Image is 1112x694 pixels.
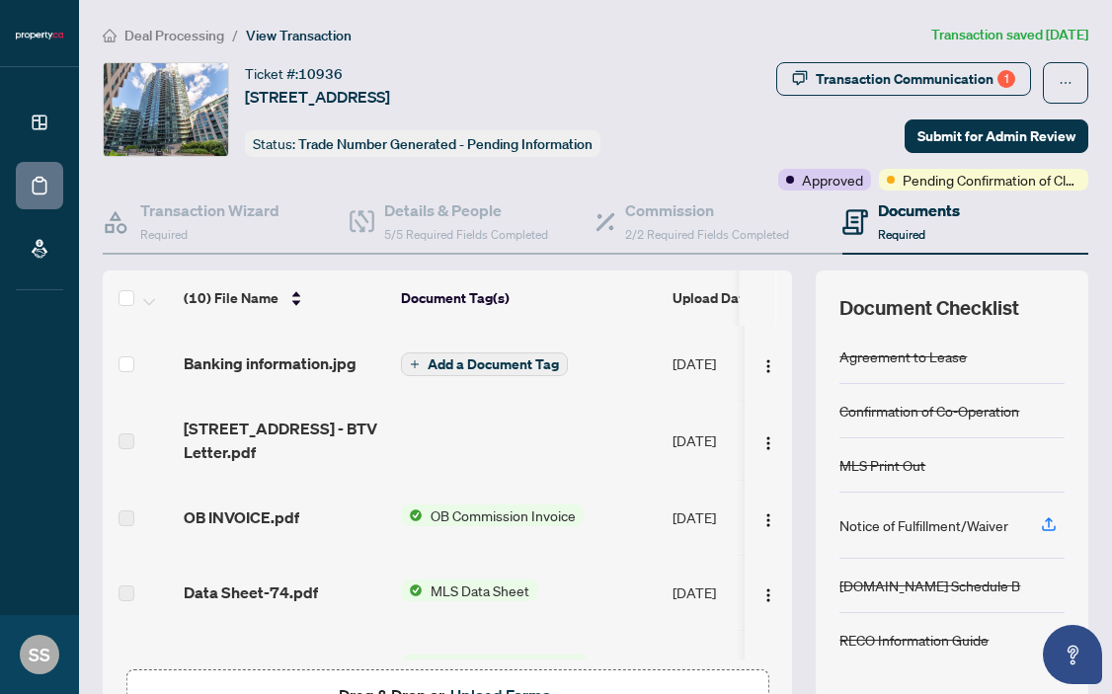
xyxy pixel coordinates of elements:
[753,501,784,533] button: Logo
[245,130,600,157] div: Status:
[384,198,548,222] h4: Details & People
[423,655,588,676] span: RECO Information Guide
[760,587,776,603] img: Logo
[839,629,989,651] div: RECO Information Guide
[423,504,584,526] span: OB Commission Invoice
[176,270,393,326] th: (10) File Name
[298,135,593,153] span: Trade Number Generated - Pending Information
[760,512,776,528] img: Logo
[905,119,1088,153] button: Submit for Admin Review
[665,555,803,630] td: [DATE]
[401,351,568,377] button: Add a Document Tag
[103,29,117,42] span: home
[184,351,357,375] span: Banking information.jpg
[753,347,784,379] button: Logo
[401,655,423,676] img: Status Icon
[184,417,385,464] span: [STREET_ADDRESS] - BTV Letter.pdf
[665,480,803,555] td: [DATE]
[839,454,925,476] div: MLS Print Out
[878,198,960,222] h4: Documents
[124,27,224,44] span: Deal Processing
[184,287,278,309] span: (10) File Name
[245,85,390,109] span: [STREET_ADDRESS]
[16,30,63,41] img: logo
[997,70,1015,88] div: 1
[931,24,1088,46] article: Transaction saved [DATE]
[665,326,803,401] td: [DATE]
[401,504,584,526] button: Status IconOB Commission Invoice
[802,169,863,191] span: Approved
[184,580,318,604] span: Data Sheet-74.pdf
[401,579,423,601] img: Status Icon
[917,120,1075,152] span: Submit for Admin Review
[140,198,279,222] h4: Transaction Wizard
[839,514,1008,536] div: Notice of Fulfillment/Waiver
[839,575,1020,596] div: [DOMAIN_NAME] Schedule B
[903,169,1080,191] span: Pending Confirmation of Closing
[753,652,784,683] button: Logo
[401,655,588,676] button: Status IconRECO Information Guide
[753,424,784,456] button: Logo
[428,357,559,371] span: Add a Document Tag
[625,198,789,222] h4: Commission
[384,227,548,242] span: 5/5 Required Fields Completed
[760,435,776,451] img: Logo
[245,62,343,85] div: Ticket #:
[410,359,420,369] span: plus
[423,579,537,601] span: MLS Data Sheet
[1059,76,1072,90] span: ellipsis
[184,655,281,679] span: RECO-13.pdf
[140,227,188,242] span: Required
[665,270,803,326] th: Upload Date
[760,358,776,374] img: Logo
[246,27,352,44] span: View Transaction
[401,352,568,376] button: Add a Document Tag
[753,577,784,608] button: Logo
[816,63,1015,95] div: Transaction Communication
[184,505,299,529] span: OB INVOICE.pdf
[839,346,967,367] div: Agreement to Lease
[665,401,803,480] td: [DATE]
[625,227,789,242] span: 2/2 Required Fields Completed
[401,579,537,601] button: Status IconMLS Data Sheet
[1043,625,1102,684] button: Open asap
[298,65,343,83] span: 10936
[29,641,50,668] span: SS
[839,400,1019,422] div: Confirmation of Co-Operation
[878,227,925,242] span: Required
[232,24,238,46] li: /
[776,62,1031,96] button: Transaction Communication1
[104,63,228,156] img: IMG-C12382353_1.jpg
[401,504,423,526] img: Status Icon
[839,294,1019,322] span: Document Checklist
[673,287,752,309] span: Upload Date
[393,270,665,326] th: Document Tag(s)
